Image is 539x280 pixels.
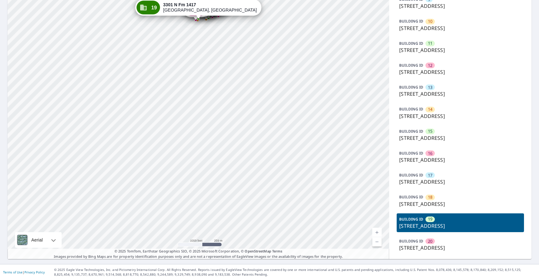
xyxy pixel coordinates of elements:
[428,128,432,134] span: 15
[399,216,423,222] p: BUILDING ID
[399,68,521,76] p: [STREET_ADDRESS]
[399,112,521,120] p: [STREET_ADDRESS]
[399,129,423,134] p: BUILDING ID
[399,150,423,156] p: BUILDING ID
[428,150,432,156] span: 16
[3,270,23,274] a: Terms of Use
[399,63,423,68] p: BUILDING ID
[54,267,536,277] p: © 2025 Eagle View Technologies, Inc. and Pictometry International Corp. All Rights Reserved. Repo...
[15,232,62,248] div: Aerial
[163,2,257,13] div: [GEOGRAPHIC_DATA], [GEOGRAPHIC_DATA] 75092
[428,18,432,24] span: 10
[3,270,45,274] p: |
[399,46,521,54] p: [STREET_ADDRESS]
[245,249,271,253] a: OpenStreetMap
[399,84,423,90] p: BUILDING ID
[428,216,432,222] span: 19
[428,172,432,178] span: 17
[428,84,432,90] span: 13
[163,2,196,7] strong: 3301 N Fm 1417
[428,194,432,200] span: 18
[372,228,382,237] a: Current Level 15, Zoom In
[399,244,521,252] p: [STREET_ADDRESS]
[29,232,45,248] div: Aerial
[114,249,282,254] span: © 2025 TomTom, Earthstar Geographics SIO, © 2025 Microsoft Corporation, ©
[428,40,432,46] span: 11
[399,41,423,46] p: BUILDING ID
[399,24,521,32] p: [STREET_ADDRESS]
[151,5,157,10] span: 19
[399,90,521,98] p: [STREET_ADDRESS]
[272,249,282,253] a: Terms
[399,18,423,24] p: BUILDING ID
[24,270,45,274] a: Privacy Policy
[399,134,521,142] p: [STREET_ADDRESS]
[399,106,423,112] p: BUILDING ID
[399,2,521,10] p: [STREET_ADDRESS]
[399,172,423,178] p: BUILDING ID
[8,249,389,259] p: Images provided by Bing Maps are for property identification purposes only and are not a represen...
[399,156,521,164] p: [STREET_ADDRESS]
[399,178,521,186] p: [STREET_ADDRESS]
[428,106,432,112] span: 14
[399,222,521,230] p: [STREET_ADDRESS]
[372,237,382,247] a: Current Level 15, Zoom Out
[428,63,432,69] span: 12
[428,238,432,244] span: 20
[399,238,423,244] p: BUILDING ID
[399,194,423,200] p: BUILDING ID
[399,200,521,208] p: [STREET_ADDRESS]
